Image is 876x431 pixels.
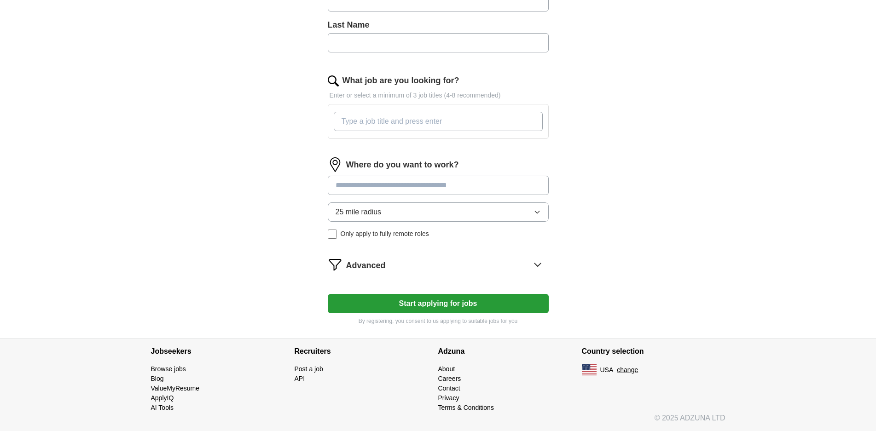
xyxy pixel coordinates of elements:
div: © 2025 ADZUNA LTD [144,413,733,431]
a: Terms & Conditions [438,404,494,411]
a: AI Tools [151,404,174,411]
a: ValueMyResume [151,385,200,392]
a: Privacy [438,394,459,402]
a: Blog [151,375,164,382]
button: change [617,365,638,375]
button: Start applying for jobs [328,294,549,313]
label: Where do you want to work? [346,159,459,171]
input: Type a job title and press enter [334,112,543,131]
a: Browse jobs [151,365,186,373]
a: Post a job [295,365,323,373]
img: search.png [328,75,339,86]
label: What job are you looking for? [342,75,459,87]
span: USA [600,365,614,375]
a: Careers [438,375,461,382]
label: Last Name [328,19,549,31]
a: API [295,375,305,382]
span: Only apply to fully remote roles [341,229,429,239]
input: Only apply to fully remote roles [328,230,337,239]
button: 25 mile radius [328,202,549,222]
p: By registering, you consent to us applying to suitable jobs for you [328,317,549,325]
a: About [438,365,455,373]
img: US flag [582,364,597,375]
a: ApplyIQ [151,394,174,402]
img: filter [328,257,342,272]
p: Enter or select a minimum of 3 job titles (4-8 recommended) [328,91,549,100]
a: Contact [438,385,460,392]
span: 25 mile radius [336,207,382,218]
span: Advanced [346,259,386,272]
img: location.png [328,157,342,172]
h4: Country selection [582,339,725,364]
